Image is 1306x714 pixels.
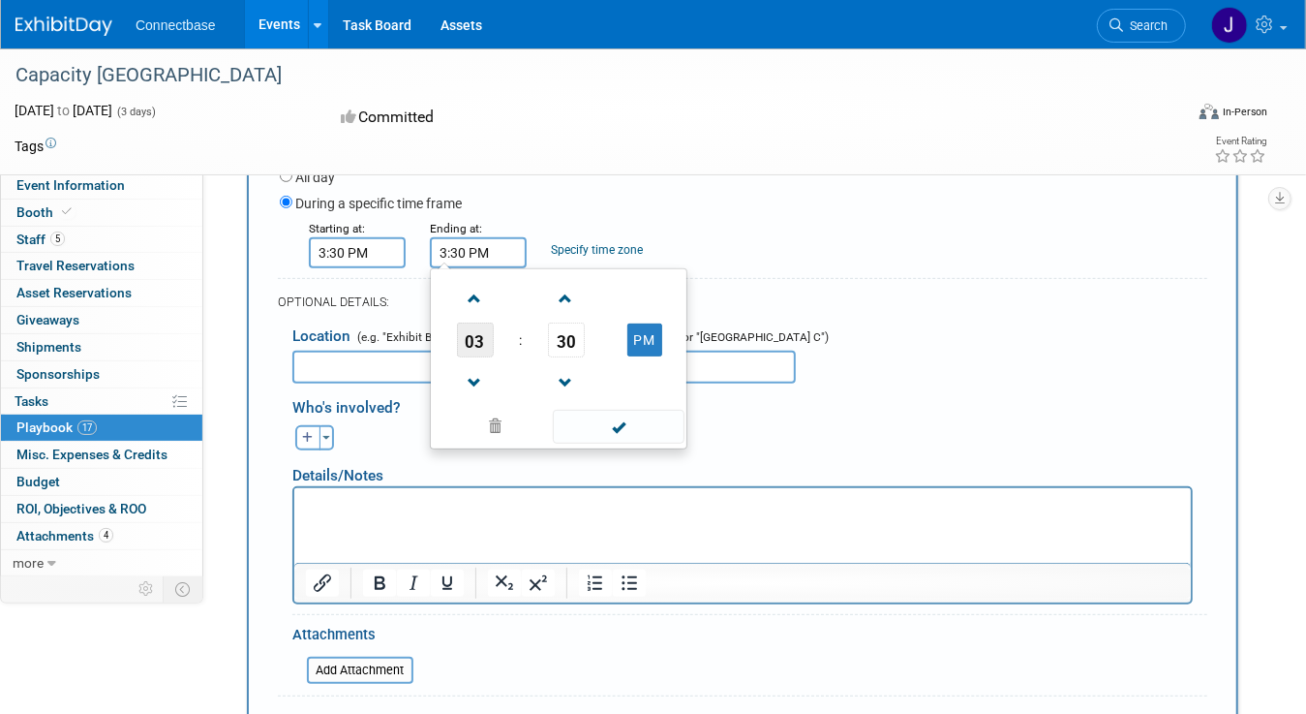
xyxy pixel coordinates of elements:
a: Increment Minute [548,273,585,323]
small: Starting at: [309,222,365,235]
span: Attachments [16,528,113,543]
a: Sponsorships [1,361,202,388]
button: Bold [363,570,396,597]
a: Increment Hour [457,273,494,323]
span: Giveaways [16,312,79,327]
a: Giveaways [1,307,202,333]
span: Staff [16,232,65,247]
button: Insert/edit link [306,570,339,597]
input: Start Time [309,237,406,268]
span: Pick Minute [548,323,585,357]
button: Numbered list [579,570,612,597]
a: Clear selection [435,414,555,441]
a: more [1,550,202,576]
span: Tasks [15,393,48,409]
span: Shipments [16,339,81,355]
span: ROI, Objectives & ROO [16,501,146,516]
span: Location [292,327,350,345]
a: Asset Reservations [1,280,202,306]
a: Staff5 [1,227,202,253]
a: Attachments4 [1,523,202,549]
small: Ending at: [430,222,482,235]
span: (3 days) [115,106,156,118]
a: Search [1097,9,1186,43]
button: PM [627,324,662,357]
div: Attachments [292,625,413,650]
a: Event Information [1,172,202,199]
span: Asset Reservations [16,285,132,300]
td: Toggle Event Tabs [164,576,203,602]
td: Tags [15,137,56,156]
button: Superscript [522,570,555,597]
span: [DATE] [DATE] [15,103,112,118]
a: Tasks [1,388,202,415]
img: John Giblin [1211,7,1248,44]
div: Capacity [GEOGRAPHIC_DATA] [9,58,1161,93]
a: Travel Reservations [1,253,202,279]
button: Subscript [488,570,521,597]
span: Booth [16,204,76,220]
div: Committed [335,101,733,135]
td: Personalize Event Tab Strip [130,576,164,602]
div: Who's involved? [292,388,1207,420]
input: End Time [430,237,527,268]
span: Event Information [16,177,125,193]
a: Shipments [1,334,202,360]
span: Budget [16,474,60,489]
a: Specify time zone [551,243,643,257]
a: Decrement Hour [457,357,494,407]
label: During a specific time frame [295,194,462,213]
a: Booth [1,200,202,226]
a: Playbook17 [1,415,202,441]
span: Travel Reservations [16,258,135,273]
span: 17 [77,420,97,435]
span: Connectbase [136,17,216,33]
a: Decrement Minute [548,357,585,407]
span: (e.g. "Exhibit Booth" or "Meeting Room 123A" or "Exhibit Hall B" or "[GEOGRAPHIC_DATA] C") [353,330,829,344]
div: In-Person [1222,105,1267,119]
span: Playbook [16,419,97,435]
span: to [54,103,73,118]
span: 5 [50,232,65,246]
button: Italic [397,570,430,597]
img: Format-Inperson.png [1200,104,1219,119]
img: ExhibitDay [15,16,112,36]
div: Event Rating [1214,137,1266,146]
span: Sponsorships [16,366,100,382]
td: : [515,323,526,357]
span: more [13,555,44,571]
label: All day [295,168,335,187]
div: OPTIONAL DETAILS: [278,294,1207,311]
a: ROI, Objectives & ROO [1,496,202,522]
button: Bullet list [613,570,646,597]
div: Details/Notes [292,450,1193,486]
span: 4 [99,528,113,543]
span: Misc. Expenses & Credits [16,447,167,462]
div: Event Format [1082,101,1267,130]
iframe: Rich Text Area [294,488,1191,563]
a: Done [552,415,685,442]
button: Underline [431,570,464,597]
i: Booth reservation complete [62,206,72,217]
span: Search [1123,18,1168,33]
a: Budget [1,469,202,495]
a: Misc. Expenses & Credits [1,442,202,468]
span: Pick Hour [457,323,494,357]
